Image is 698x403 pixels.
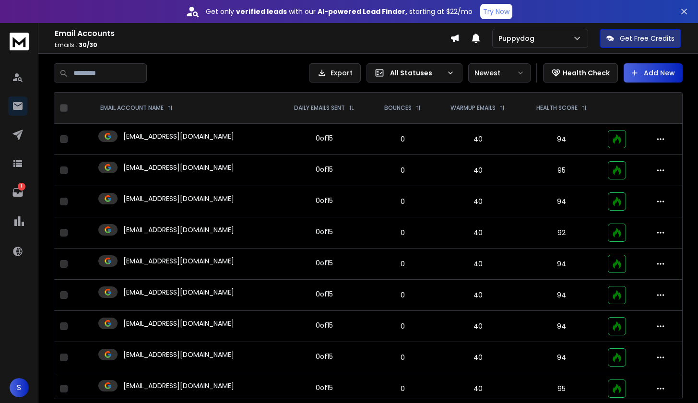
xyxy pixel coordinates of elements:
[435,217,521,249] td: 40
[316,352,333,361] div: 0 of 15
[294,104,345,112] p: DAILY EMAILS SENT
[536,104,578,112] p: HEALTH SCORE
[10,33,29,50] img: logo
[123,350,234,359] p: [EMAIL_ADDRESS][DOMAIN_NAME]
[377,384,429,393] p: 0
[316,165,333,174] div: 0 of 15
[316,289,333,299] div: 0 of 15
[543,63,618,83] button: Health Check
[316,258,333,268] div: 0 of 15
[10,378,29,397] button: S
[316,320,333,330] div: 0 of 15
[55,41,450,49] p: Emails :
[316,227,333,237] div: 0 of 15
[123,256,234,266] p: [EMAIL_ADDRESS][DOMAIN_NAME]
[390,68,443,78] p: All Statuses
[100,104,173,112] div: EMAIL ACCOUNT NAME
[521,342,602,373] td: 94
[521,217,602,249] td: 92
[309,63,361,83] button: Export
[563,68,610,78] p: Health Check
[318,7,407,16] strong: AI-powered Lead Finder,
[468,63,531,83] button: Newest
[620,34,674,43] p: Get Free Credits
[435,155,521,186] td: 40
[435,249,521,280] td: 40
[480,4,512,19] button: Try Now
[79,41,97,49] span: 30 / 30
[435,124,521,155] td: 40
[521,280,602,311] td: 94
[377,353,429,362] p: 0
[600,29,681,48] button: Get Free Credits
[435,280,521,311] td: 40
[377,197,429,206] p: 0
[123,131,234,141] p: [EMAIL_ADDRESS][DOMAIN_NAME]
[377,259,429,269] p: 0
[521,249,602,280] td: 94
[377,166,429,175] p: 0
[236,7,287,16] strong: verified leads
[123,163,234,172] p: [EMAIL_ADDRESS][DOMAIN_NAME]
[18,183,25,190] p: 1
[435,311,521,342] td: 40
[123,287,234,297] p: [EMAIL_ADDRESS][DOMAIN_NAME]
[377,134,429,144] p: 0
[384,104,412,112] p: BOUNCES
[316,133,333,143] div: 0 of 15
[377,321,429,331] p: 0
[206,7,473,16] p: Get only with our starting at $22/mo
[435,186,521,217] td: 40
[435,342,521,373] td: 40
[123,225,234,235] p: [EMAIL_ADDRESS][DOMAIN_NAME]
[123,381,234,391] p: [EMAIL_ADDRESS][DOMAIN_NAME]
[624,63,683,83] button: Add New
[521,155,602,186] td: 95
[498,34,538,43] p: Puppydog
[450,104,496,112] p: WARMUP EMAILS
[377,228,429,237] p: 0
[123,194,234,203] p: [EMAIL_ADDRESS][DOMAIN_NAME]
[316,383,333,392] div: 0 of 15
[377,290,429,300] p: 0
[316,196,333,205] div: 0 of 15
[55,28,450,39] h1: Email Accounts
[521,124,602,155] td: 94
[483,7,509,16] p: Try Now
[521,311,602,342] td: 94
[521,186,602,217] td: 94
[8,183,27,202] a: 1
[123,319,234,328] p: [EMAIL_ADDRESS][DOMAIN_NAME]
